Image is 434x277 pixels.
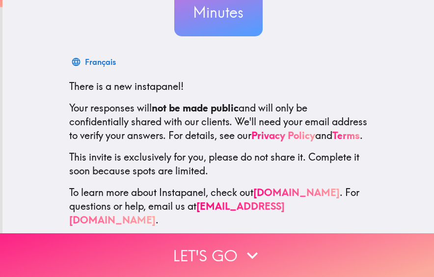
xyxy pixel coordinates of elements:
a: Terms [332,129,360,141]
a: [EMAIL_ADDRESS][DOMAIN_NAME] [69,200,285,226]
p: Your responses will and will only be confidentially shared with our clients. We'll need your emai... [69,101,368,142]
a: [DOMAIN_NAME] [253,186,340,198]
p: This invite is exclusively for you, please do not share it. Complete it soon because spots are li... [69,150,368,178]
p: To learn more about Instapanel, check out . For questions or help, email us at . [69,186,368,227]
b: not be made public [152,102,239,114]
div: Français [85,55,116,69]
button: Français [69,52,120,72]
a: Privacy Policy [251,129,315,141]
h3: Minutes [174,2,263,23]
span: There is a new instapanel! [69,80,184,92]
